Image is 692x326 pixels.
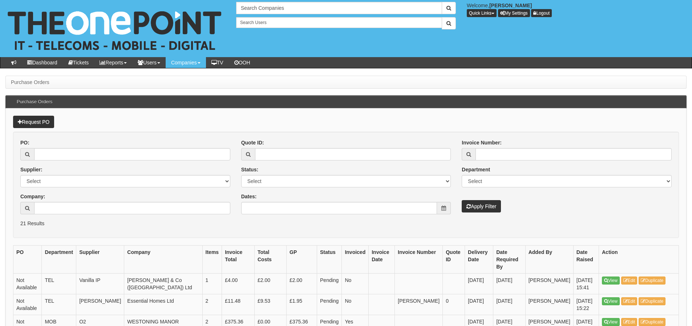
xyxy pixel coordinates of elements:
label: Supplier: [20,166,43,173]
p: 21 Results [20,220,672,227]
td: Pending [317,273,342,294]
button: Apply Filter [462,200,501,212]
label: Status: [241,166,258,173]
a: OOH [229,57,256,68]
a: Duplicate [639,297,665,305]
a: View [602,318,620,326]
label: Invoice Number: [462,139,502,146]
label: Quote ID: [241,139,264,146]
div: Welcome, [461,2,692,17]
th: Status [317,245,342,273]
a: Edit [621,318,638,326]
a: Reports [94,57,132,68]
td: No [342,294,369,315]
th: Supplier [76,245,124,273]
td: [DATE] [493,273,526,294]
a: Duplicate [639,318,665,326]
button: Quick Links [467,9,497,17]
a: Edit [621,297,638,305]
td: £4.00 [222,273,255,294]
a: View [602,297,620,305]
td: [PERSON_NAME] [525,294,573,315]
th: Added By [525,245,573,273]
a: Tickets [63,57,94,68]
th: Action [599,245,679,273]
th: Quote ID [443,245,465,273]
input: Search Users [236,17,442,28]
td: 2 [202,294,222,315]
label: Company: [20,193,45,200]
td: £11.48 [222,294,255,315]
td: Not Available [13,273,42,294]
td: 0 [443,294,465,315]
td: [PERSON_NAME] & Co ([GEOGRAPHIC_DATA]) Ltd [124,273,202,294]
td: [PERSON_NAME] [76,294,124,315]
a: Users [132,57,166,68]
td: No [342,273,369,294]
th: Invoice Date [369,245,395,273]
td: [DATE] 15:41 [573,273,599,294]
td: [DATE] [465,294,493,315]
a: Edit [621,277,638,285]
td: [PERSON_NAME] [395,294,443,315]
th: Date Required By [493,245,526,273]
td: £1.95 [287,294,317,315]
td: [PERSON_NAME] [525,273,573,294]
a: Logout [531,9,552,17]
a: TV [206,57,229,68]
td: 1 [202,273,222,294]
th: Items [202,245,222,273]
td: Vanilla IP [76,273,124,294]
label: Dates: [241,193,257,200]
h3: Purchase Orders [13,96,56,108]
a: Dashboard [22,57,63,68]
a: View [602,277,620,285]
td: TEL [42,294,76,315]
td: £2.00 [255,273,287,294]
td: Not Available [13,294,42,315]
th: Invoice Number [395,245,443,273]
th: Delivery Date [465,245,493,273]
label: Department [462,166,490,173]
td: [DATE] [465,273,493,294]
td: £9.53 [255,294,287,315]
td: [DATE] [493,294,526,315]
th: Invoiced [342,245,369,273]
a: My Settings [498,9,530,17]
label: PO: [20,139,29,146]
td: [DATE] 15:22 [573,294,599,315]
input: Search Companies [236,2,442,14]
th: Total Costs [255,245,287,273]
td: £2.00 [287,273,317,294]
a: Request PO [13,116,54,128]
b: [PERSON_NAME] [489,3,532,8]
li: Purchase Orders [11,79,49,86]
th: Department [42,245,76,273]
th: PO [13,245,42,273]
th: Invoice Total [222,245,255,273]
th: GP [287,245,317,273]
a: Companies [166,57,206,68]
td: TEL [42,273,76,294]
a: Duplicate [639,277,665,285]
th: Company [124,245,202,273]
td: Essential Homes Ltd [124,294,202,315]
th: Date Raised [573,245,599,273]
td: Pending [317,294,342,315]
